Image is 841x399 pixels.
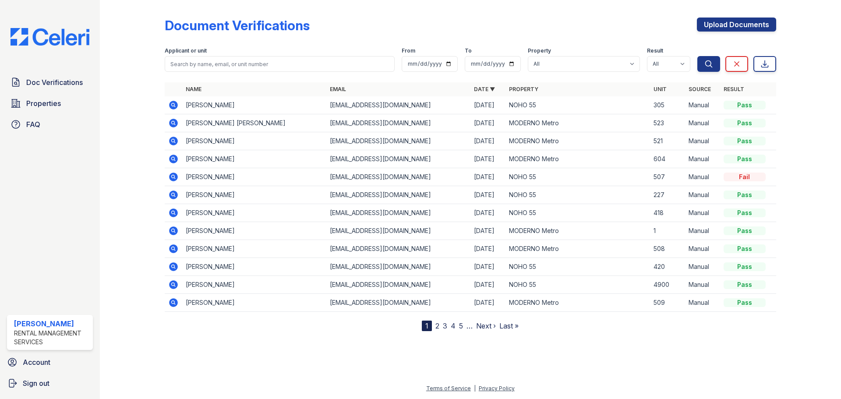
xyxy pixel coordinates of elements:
[470,240,505,258] td: [DATE]
[470,258,505,276] td: [DATE]
[499,321,519,330] a: Last »
[470,222,505,240] td: [DATE]
[182,258,326,276] td: [PERSON_NAME]
[685,168,720,186] td: Manual
[505,204,650,222] td: NOHO 55
[650,222,685,240] td: 1
[724,298,766,307] div: Pass
[724,244,766,253] div: Pass
[470,186,505,204] td: [DATE]
[685,96,720,114] td: Manual
[326,294,470,312] td: [EMAIL_ADDRESS][DOMAIN_NAME]
[685,114,720,132] td: Manual
[326,258,470,276] td: [EMAIL_ADDRESS][DOMAIN_NAME]
[26,98,61,109] span: Properties
[650,204,685,222] td: 418
[505,114,650,132] td: MODERNO Metro
[685,240,720,258] td: Manual
[724,191,766,199] div: Pass
[724,208,766,217] div: Pass
[422,321,432,331] div: 1
[650,186,685,204] td: 227
[505,222,650,240] td: MODERNO Metro
[326,96,470,114] td: [EMAIL_ADDRESS][DOMAIN_NAME]
[724,226,766,235] div: Pass
[326,150,470,168] td: [EMAIL_ADDRESS][DOMAIN_NAME]
[650,294,685,312] td: 509
[182,168,326,186] td: [PERSON_NAME]
[647,47,663,54] label: Result
[186,86,201,92] a: Name
[528,47,551,54] label: Property
[326,168,470,186] td: [EMAIL_ADDRESS][DOMAIN_NAME]
[685,150,720,168] td: Manual
[7,95,93,112] a: Properties
[165,47,207,54] label: Applicant or unit
[470,150,505,168] td: [DATE]
[689,86,711,92] a: Source
[326,276,470,294] td: [EMAIL_ADDRESS][DOMAIN_NAME]
[470,96,505,114] td: [DATE]
[724,262,766,271] div: Pass
[650,168,685,186] td: 507
[182,204,326,222] td: [PERSON_NAME]
[685,204,720,222] td: Manual
[182,96,326,114] td: [PERSON_NAME]
[326,204,470,222] td: [EMAIL_ADDRESS][DOMAIN_NAME]
[182,222,326,240] td: [PERSON_NAME]
[4,353,96,371] a: Account
[14,329,89,346] div: Rental Management Services
[505,168,650,186] td: NOHO 55
[182,150,326,168] td: [PERSON_NAME]
[4,28,96,46] img: CE_Logo_Blue-a8612792a0a2168367f1c8372b55b34899dd931a85d93a1a3d3e32e68fde9ad4.png
[326,222,470,240] td: [EMAIL_ADDRESS][DOMAIN_NAME]
[697,18,776,32] a: Upload Documents
[23,378,49,388] span: Sign out
[650,96,685,114] td: 305
[470,168,505,186] td: [DATE]
[509,86,538,92] a: Property
[650,240,685,258] td: 508
[4,374,96,392] a: Sign out
[650,114,685,132] td: 523
[14,318,89,329] div: [PERSON_NAME]
[182,132,326,150] td: [PERSON_NAME]
[650,132,685,150] td: 521
[182,240,326,258] td: [PERSON_NAME]
[326,240,470,258] td: [EMAIL_ADDRESS][DOMAIN_NAME]
[465,47,472,54] label: To
[685,276,720,294] td: Manual
[479,385,515,392] a: Privacy Policy
[685,186,720,204] td: Manual
[165,56,395,72] input: Search by name, email, or unit number
[426,385,471,392] a: Terms of Service
[459,321,463,330] a: 5
[724,86,744,92] a: Result
[505,258,650,276] td: NOHO 55
[326,132,470,150] td: [EMAIL_ADDRESS][DOMAIN_NAME]
[505,276,650,294] td: NOHO 55
[451,321,456,330] a: 4
[505,240,650,258] td: MODERNO Metro
[474,385,476,392] div: |
[685,258,720,276] td: Manual
[326,186,470,204] td: [EMAIL_ADDRESS][DOMAIN_NAME]
[650,276,685,294] td: 4900
[466,321,473,331] span: …
[182,114,326,132] td: [PERSON_NAME] [PERSON_NAME]
[724,119,766,127] div: Pass
[685,294,720,312] td: Manual
[650,258,685,276] td: 420
[505,150,650,168] td: MODERNO Metro
[402,47,415,54] label: From
[474,86,495,92] a: Date ▼
[7,74,93,91] a: Doc Verifications
[724,155,766,163] div: Pass
[165,18,310,33] div: Document Verifications
[326,114,470,132] td: [EMAIL_ADDRESS][DOMAIN_NAME]
[182,186,326,204] td: [PERSON_NAME]
[650,150,685,168] td: 604
[470,132,505,150] td: [DATE]
[685,222,720,240] td: Manual
[505,186,650,204] td: NOHO 55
